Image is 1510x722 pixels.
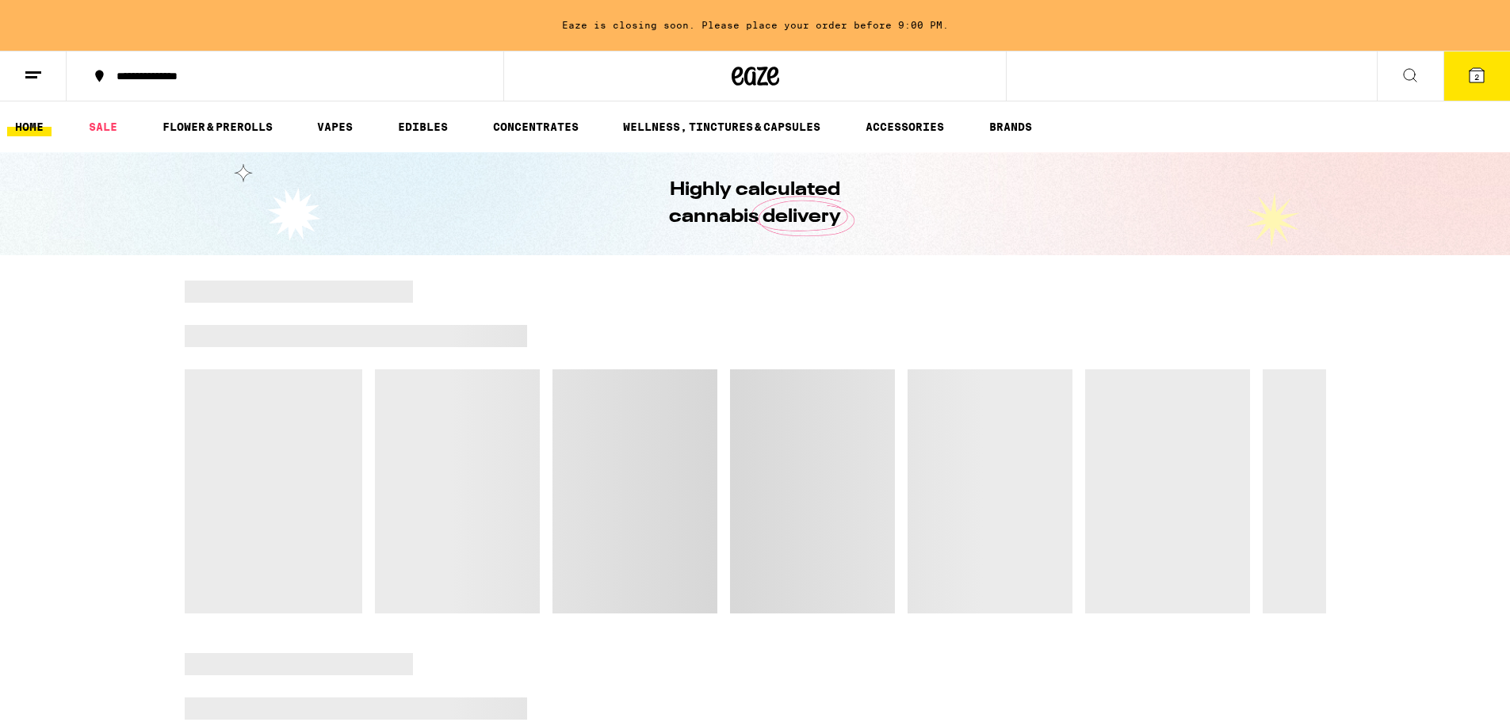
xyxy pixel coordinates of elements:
a: HOME [7,117,52,136]
a: SALE [81,117,125,136]
a: ACCESSORIES [858,117,952,136]
a: EDIBLES [390,117,456,136]
a: FLOWER & PREROLLS [155,117,281,136]
a: WELLNESS, TINCTURES & CAPSULES [615,117,828,136]
button: 2 [1443,52,1510,101]
a: CONCENTRATES [485,117,587,136]
a: VAPES [309,117,361,136]
span: 2 [1474,72,1479,82]
a: BRANDS [981,117,1040,136]
h1: Highly calculated cannabis delivery [625,177,886,231]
